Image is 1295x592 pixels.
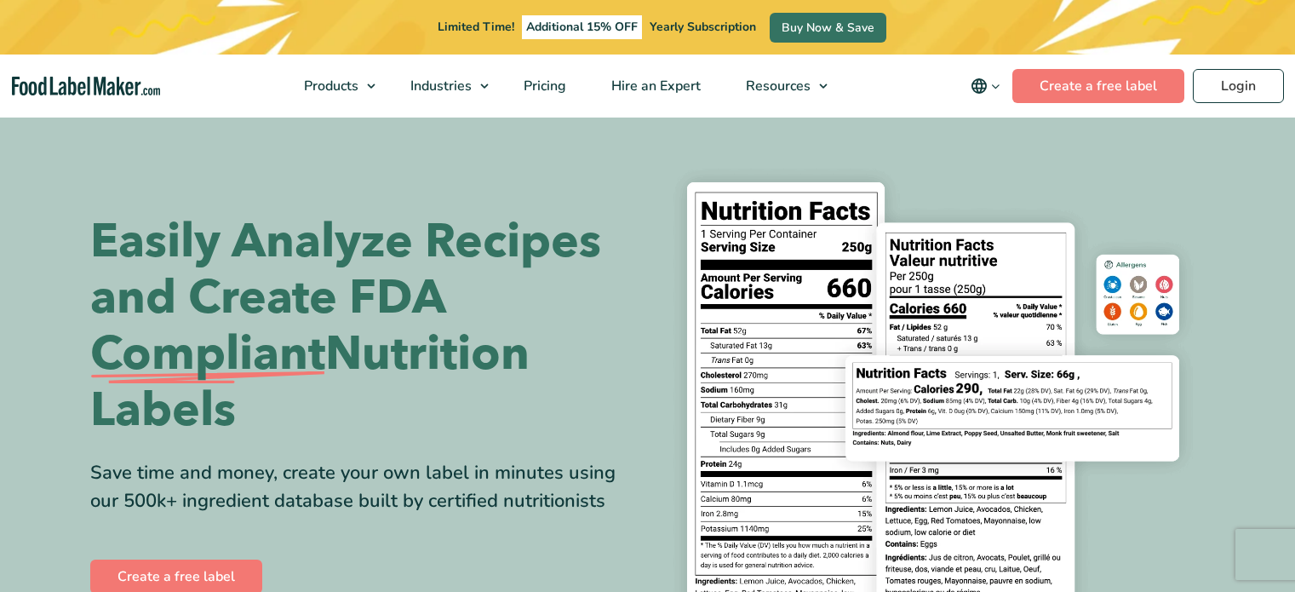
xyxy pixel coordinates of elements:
[405,77,473,95] span: Industries
[522,15,642,39] span: Additional 15% OFF
[90,214,635,439] h1: Easily Analyze Recipes and Create FDA Nutrition Labels
[724,55,836,118] a: Resources
[90,326,325,382] span: Compliant
[299,77,360,95] span: Products
[589,55,719,118] a: Hire an Expert
[388,55,497,118] a: Industries
[606,77,702,95] span: Hire an Expert
[1012,69,1184,103] a: Create a free label
[519,77,568,95] span: Pricing
[90,459,635,515] div: Save time and money, create your own label in minutes using our 500k+ ingredient database built b...
[282,55,384,118] a: Products
[501,55,585,118] a: Pricing
[741,77,812,95] span: Resources
[438,19,514,35] span: Limited Time!
[650,19,756,35] span: Yearly Subscription
[1193,69,1284,103] a: Login
[770,13,886,43] a: Buy Now & Save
